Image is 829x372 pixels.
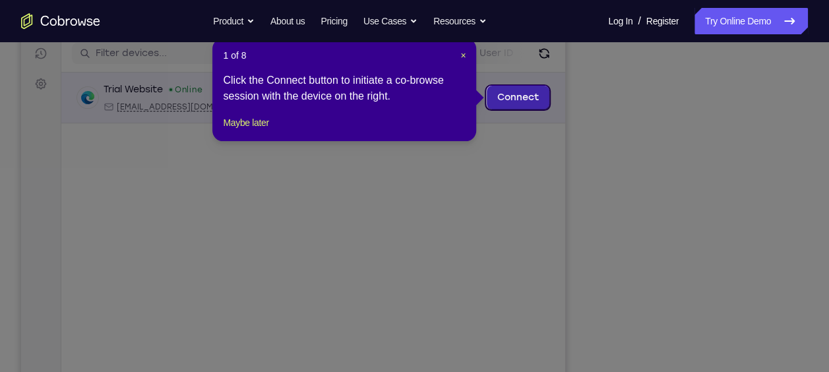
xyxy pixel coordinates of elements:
[223,115,268,131] button: Maybe later
[512,40,534,61] button: Refresh
[270,8,305,34] a: About us
[262,44,303,57] label: demo_id
[223,73,466,104] div: Click the Connect button to initiate a co-browse session with the device on the right.
[259,98,326,109] span: Cobrowse demo
[147,81,181,92] div: Online
[82,98,237,109] div: Email
[460,49,466,62] button: Close Tour
[334,98,369,109] span: +11 more
[395,44,419,57] label: Email
[458,44,492,57] label: User ID
[21,13,100,29] a: Go to the home page
[608,8,632,34] a: Log In
[75,44,241,57] input: Filter devices...
[40,69,544,120] div: Open device details
[82,80,142,93] div: Trial Website
[223,49,246,62] span: 1 of 8
[8,38,32,62] a: Sessions
[213,8,255,34] button: Product
[245,98,326,109] div: App
[433,8,487,34] button: Resources
[638,13,640,29] span: /
[460,50,466,61] span: ×
[321,8,347,34] a: Pricing
[466,82,528,106] a: Connect
[96,98,237,109] span: web@example.com
[148,85,151,88] div: New devices found.
[8,69,32,92] a: Settings
[8,8,32,32] a: Connect
[363,8,417,34] button: Use Cases
[51,8,123,29] h1: Connect
[646,8,679,34] a: Register
[694,8,808,34] a: Try Online Demo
